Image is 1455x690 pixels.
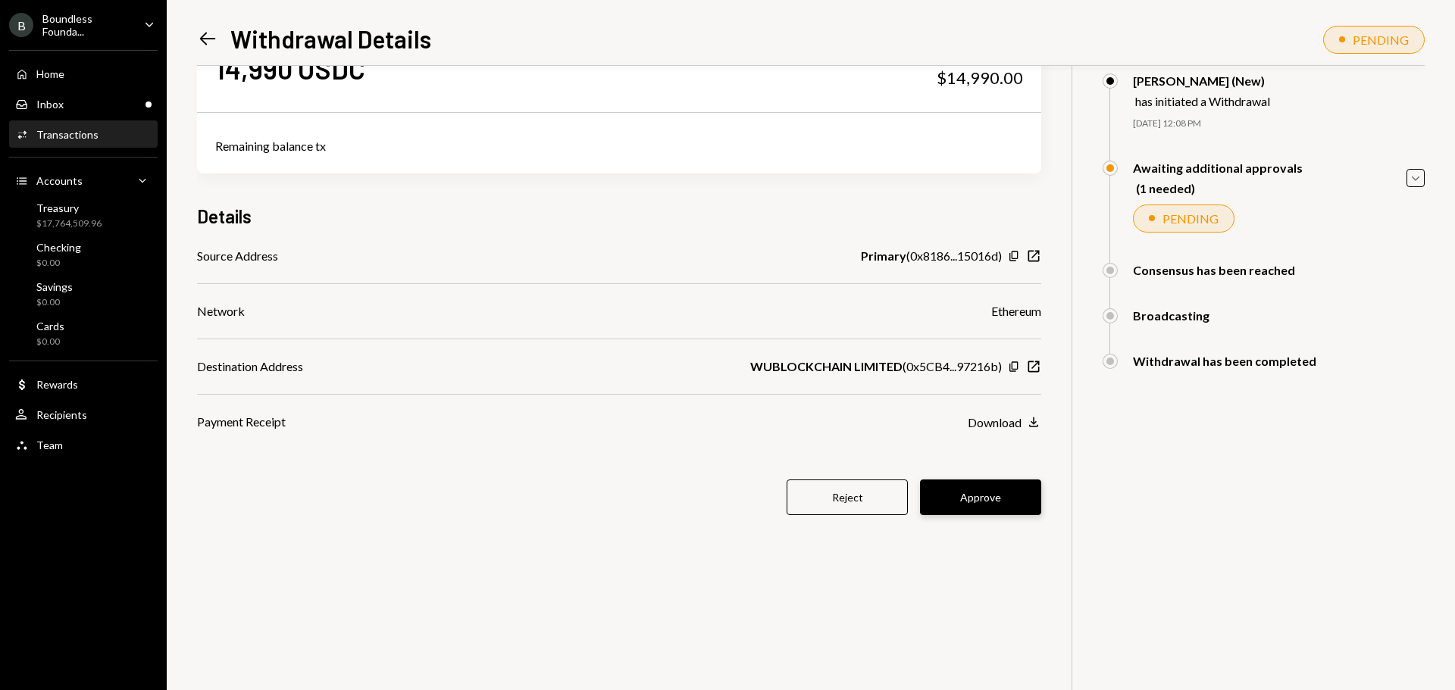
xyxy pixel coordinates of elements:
[968,414,1041,431] button: Download
[9,167,158,194] a: Accounts
[197,247,278,265] div: Source Address
[9,401,158,428] a: Recipients
[9,120,158,148] a: Transactions
[1135,94,1270,108] div: has initiated a Withdrawal
[36,201,102,214] div: Treasury
[9,236,158,273] a: Checking$0.00
[937,67,1023,89] div: $14,990.00
[36,408,87,421] div: Recipients
[968,415,1022,429] div: Download
[197,357,303,376] div: Destination Address
[750,357,903,376] b: WUBLOCKCHAIN LIMITED
[36,320,64,333] div: Cards
[197,413,286,431] div: Payment Receipt
[215,137,1023,155] div: Remaining balance tx
[9,431,158,458] a: Team
[861,247,906,265] b: Primary
[9,370,158,398] a: Rewards
[36,128,99,141] div: Transactions
[920,479,1041,515] button: Approve
[750,357,1002,376] div: ( 0x5CB4...97216b )
[1133,161,1303,175] div: Awaiting additional approvals
[36,280,73,293] div: Savings
[9,60,158,87] a: Home
[9,197,158,233] a: Treasury$17,764,509.96
[36,439,63,451] div: Team
[991,302,1041,320] div: Ethereum
[215,52,365,86] div: 14,990 USDC
[1133,73,1270,88] div: [PERSON_NAME] (New)
[36,67,64,80] div: Home
[42,12,132,38] div: Boundless Founda...
[9,13,33,37] div: B
[36,241,81,254] div: Checking
[9,90,158,117] a: Inbox
[1353,33,1409,47] div: PENDING
[197,204,252,229] h3: Details
[36,257,81,270] div: $0.00
[36,98,64,111] div: Inbox
[36,296,73,309] div: $0.00
[9,276,158,312] a: Savings$0.00
[1133,263,1295,277] div: Consensus has been reached
[36,378,78,391] div: Rewards
[9,315,158,351] a: Cards$0.00
[861,247,1002,265] div: ( 0x8186...15016d )
[787,479,908,515] button: Reject
[1133,308,1209,323] div: Broadcasting
[36,217,102,230] div: $17,764,509.96
[230,23,431,54] h1: Withdrawal Details
[36,174,83,187] div: Accounts
[197,302,245,320] div: Network
[1133,354,1316,368] div: Withdrawal has been completed
[1136,181,1303,195] div: (1 needed)
[1162,211,1219,226] div: PENDING
[1133,117,1425,130] div: [DATE] 12:08 PM
[36,336,64,348] div: $0.00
